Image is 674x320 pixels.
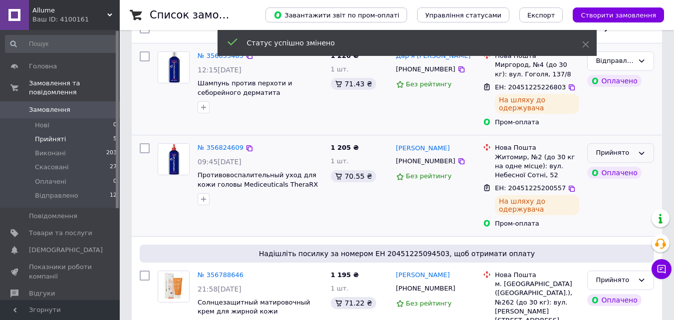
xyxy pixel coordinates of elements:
[331,65,349,73] span: 1 шт.
[406,80,452,88] span: Без рейтингу
[596,56,634,66] div: Відправлено
[596,275,634,286] div: Прийнято
[519,7,563,22] button: Експорт
[527,11,555,19] span: Експорт
[495,153,579,180] div: Житомир, №2 (до 30 кг на одне місце): вул. Небесної Сотні, 52
[198,66,241,74] span: 12:15[DATE]
[110,163,117,172] span: 27
[110,191,117,200] span: 12
[495,143,579,152] div: Нова Пошта
[495,94,579,114] div: На шляху до одержувача
[273,10,399,19] span: Завантажити звіт по пром-оплаті
[495,118,579,127] div: Пром-оплата
[587,75,641,87] div: Оплачено
[158,51,190,83] a: Фото товару
[596,148,634,158] div: Прийнято
[29,62,57,71] span: Головна
[113,121,117,130] span: 0
[35,177,66,186] span: Оплачені
[495,184,566,192] span: ЕН: 20451225200557
[396,144,450,153] a: [PERSON_NAME]
[198,171,318,197] a: Противовоспалительный уход для кожи головы Mediceuticals TheraRX 250 мл
[29,79,120,97] span: Замовлення та повідомлення
[425,11,501,19] span: Управління статусами
[5,35,118,53] input: Пошук
[417,7,509,22] button: Управління статусами
[113,177,117,186] span: 0
[198,285,241,293] span: 21:58[DATE]
[29,105,70,114] span: Замовлення
[247,38,557,48] div: Статус успішно змінено
[198,144,243,151] a: № 356824609
[495,195,579,215] div: На шляху до одержувача
[331,157,349,165] span: 1 шт.
[32,6,107,15] span: Allume
[158,271,190,303] a: Фото товару
[652,259,672,279] button: Чат з покупцем
[144,249,650,259] span: Надішліть посилку за номером ЕН 20451225094503, щоб отримати оплату
[35,121,49,130] span: Нові
[158,271,189,302] img: Фото товару
[35,163,69,172] span: Скасовані
[29,263,92,281] span: Показники роботи компанії
[198,52,243,59] a: № 356855485
[35,191,78,200] span: Відправлено
[35,149,66,158] span: Виконані
[563,11,664,18] a: Створити замовлення
[265,7,407,22] button: Завантажити звіт по пром-оплаті
[394,63,457,76] div: [PHONE_NUMBER]
[587,167,641,179] div: Оплачено
[394,155,457,168] div: [PHONE_NUMBER]
[495,60,579,78] div: Миргород, №4 (до 30 кг): вул. Гоголя, 137/8
[331,170,376,182] div: 70.55 ₴
[396,271,450,280] a: [PERSON_NAME]
[406,300,452,307] span: Без рейтингу
[198,158,241,166] span: 09:45[DATE]
[113,135,117,144] span: 5
[331,271,359,279] span: 1 195 ₴
[394,282,457,295] div: [PHONE_NUMBER]
[495,83,566,91] span: ЕН: 20451225226803
[32,15,120,24] div: Ваш ID: 4100161
[198,79,304,115] a: Шампунь против перхоти и себорейного дерматита Mediceuticals Scalp Therapies X-Folate 250 мл
[29,246,103,255] span: [DEMOGRAPHIC_DATA]
[106,149,117,158] span: 203
[331,78,376,90] div: 71.43 ₴
[587,294,641,306] div: Оплачено
[29,212,77,221] span: Повідомлення
[29,289,55,298] span: Відгуки
[198,271,243,279] a: № 356788646
[35,135,66,144] span: Прийняті
[150,9,251,21] h1: Список замовлень
[158,144,189,175] img: Фото товару
[29,229,92,238] span: Товари та послуги
[331,297,376,309] div: 71.22 ₴
[406,172,452,180] span: Без рейтингу
[331,285,349,292] span: 1 шт.
[158,52,189,83] img: Фото товару
[495,271,579,280] div: Нова Пошта
[573,7,664,22] button: Створити замовлення
[581,11,656,19] span: Створити замовлення
[495,219,579,228] div: Пром-оплата
[331,144,359,151] span: 1 205 ₴
[158,143,190,175] a: Фото товару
